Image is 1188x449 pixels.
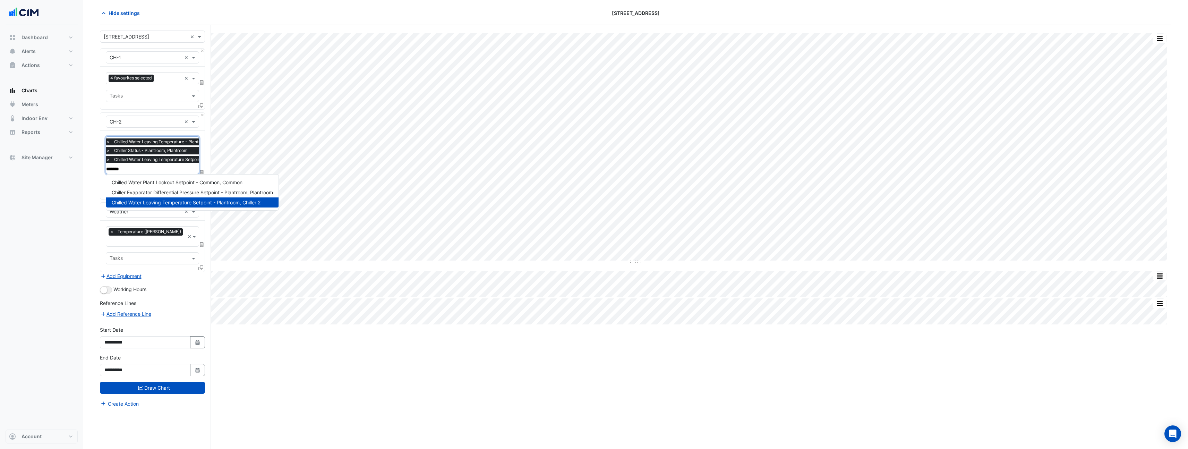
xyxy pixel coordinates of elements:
[112,138,233,145] span: Chilled Water Leaving Temperature - Plantroom, Plantroom
[184,54,190,61] span: Clear
[6,430,78,443] button: Account
[199,242,205,248] span: Choose Function
[109,92,123,101] div: Tasks
[6,125,78,139] button: Reports
[1153,299,1166,308] button: More Options
[100,7,144,19] button: Hide settings
[6,98,78,111] button: Meters
[6,84,78,98] button: Charts
[1153,272,1166,280] button: More Options
[105,156,111,163] span: ×
[9,62,16,69] app-icon: Actions
[22,101,38,108] span: Meters
[116,228,183,235] span: Temperature (Celcius)
[6,31,78,44] button: Dashboard
[100,400,139,408] button: Create Action
[9,87,16,94] app-icon: Charts
[22,433,42,440] span: Account
[200,113,205,117] button: Close
[22,62,40,69] span: Actions
[6,151,78,164] button: Site Manager
[612,9,660,17] span: [STREET_ADDRESS]
[1153,34,1166,43] button: More Options
[112,189,273,195] span: Chiller Evaporator Differential Pressure Setpoint - Plantroom, Plantroom
[106,174,279,211] ng-dropdown-panel: Options list
[195,367,201,373] fa-icon: Select Date
[109,254,123,263] div: Tasks
[100,326,123,333] label: Start Date
[109,9,140,17] span: Hide settings
[105,138,111,145] span: ×
[6,58,78,72] button: Actions
[100,310,152,318] button: Add Reference Line
[22,129,40,136] span: Reports
[6,44,78,58] button: Alerts
[8,6,40,19] img: Company Logo
[199,169,205,175] span: Choose Function
[184,208,190,215] span: Clear
[9,101,16,108] app-icon: Meters
[195,339,201,345] fa-icon: Select Date
[105,147,111,154] span: ×
[113,286,146,292] span: Working Hours
[198,265,203,271] span: Clone Favourites and Tasks from this Equipment to other Equipment
[109,75,154,82] span: 4 favourites selected
[199,79,205,85] span: Choose Function
[22,115,48,122] span: Indoor Env
[100,354,121,361] label: End Date
[9,154,16,161] app-icon: Site Manager
[112,200,260,205] span: Chilled Water Leaving Temperature Setpoint - Plantroom, Chiller 2
[190,33,196,40] span: Clear
[22,87,37,94] span: Charts
[112,147,189,154] span: Chiller Status - Plantroom, Plantroom
[9,48,16,55] app-icon: Alerts
[112,156,246,163] span: Chilled Water Leaving Temperature Setpoint - Plantroom, Chiller 2
[9,129,16,136] app-icon: Reports
[100,272,142,280] button: Add Equipment
[100,382,205,394] button: Draw Chart
[22,34,48,41] span: Dashboard
[9,34,16,41] app-icon: Dashboard
[22,154,53,161] span: Site Manager
[187,233,192,240] span: Clear
[184,118,190,125] span: Clear
[198,103,203,109] span: Clone Favourites and Tasks from this Equipment to other Equipment
[1164,425,1181,442] div: Open Intercom Messenger
[22,48,36,55] span: Alerts
[109,228,115,235] span: ×
[200,49,205,53] button: Close
[184,75,190,82] span: Clear
[6,111,78,125] button: Indoor Env
[100,299,136,307] label: Reference Lines
[9,115,16,122] app-icon: Indoor Env
[112,179,242,185] span: Chilled Water Plant Lockout Setpoint - Common, Common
